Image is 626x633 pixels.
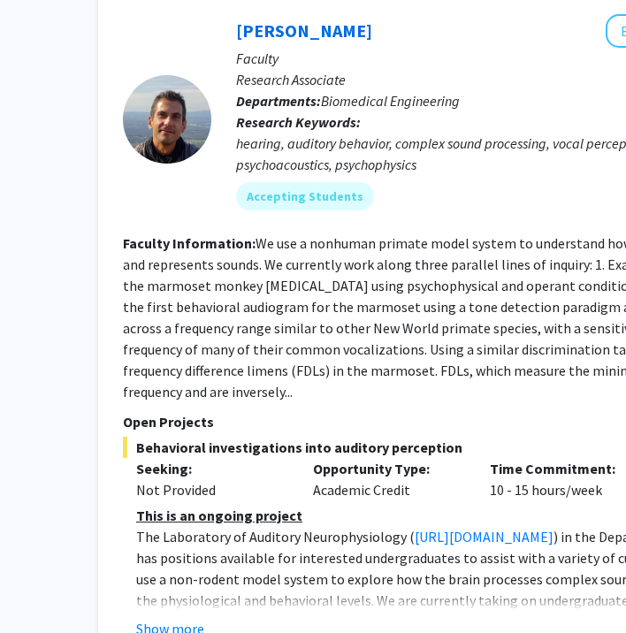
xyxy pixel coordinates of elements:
[136,458,286,479] p: Seeking:
[236,19,372,42] a: [PERSON_NAME]
[300,458,477,500] div: Academic Credit
[136,507,302,524] u: This is an ongoing project
[236,182,374,210] mat-chip: Accepting Students
[321,92,460,110] span: Biomedical Engineering
[123,234,256,252] b: Faculty Information:
[136,479,286,500] div: Not Provided
[415,528,553,545] a: [URL][DOMAIN_NAME]
[313,458,463,479] p: Opportunity Type:
[236,113,361,131] b: Research Keywords:
[236,92,321,110] b: Departments:
[13,553,75,620] iframe: To enrich screen reader interactions, please activate Accessibility in Grammarly extension settings
[136,528,415,545] span: The Laboratory of Auditory Neurophysiology (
